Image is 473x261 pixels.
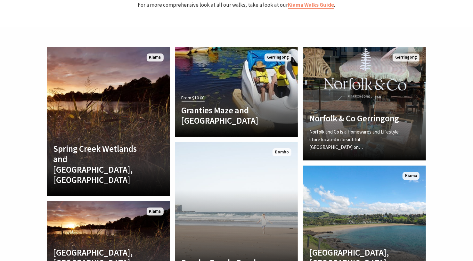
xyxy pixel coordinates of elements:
a: Spring Creek Wetlands and [GEOGRAPHIC_DATA], [GEOGRAPHIC_DATA] Kiama [47,47,170,196]
span: From $10.00 [182,94,205,102]
span: Kiama [147,208,164,216]
a: Another Image Used Norfolk & Co Gerringong Norfolk and Co is a Homewares and Lifestyle store loca... [303,47,426,160]
h4: Granties Maze and [GEOGRAPHIC_DATA] [182,105,273,126]
span: Gerringong [265,53,291,61]
a: From $10.00 Granties Maze and [GEOGRAPHIC_DATA] Gerringong [175,47,298,137]
p: Norfolk and Co is a Homewares and Lifestyle store located in beautiful [GEOGRAPHIC_DATA] on… [309,128,401,151]
span: For a more comprehensive look at all our walks, take a look at our . [138,1,335,9]
h4: Norfolk & Co Gerringong [309,113,401,123]
span: Kiama [147,53,164,61]
span: Gerringong [393,53,420,61]
span: Bombo [273,148,291,156]
span: Kiama [403,172,420,180]
a: Kiama Walks Guide [288,1,334,9]
h4: Spring Creek Wetlands and [GEOGRAPHIC_DATA], [GEOGRAPHIC_DATA] [53,143,145,185]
